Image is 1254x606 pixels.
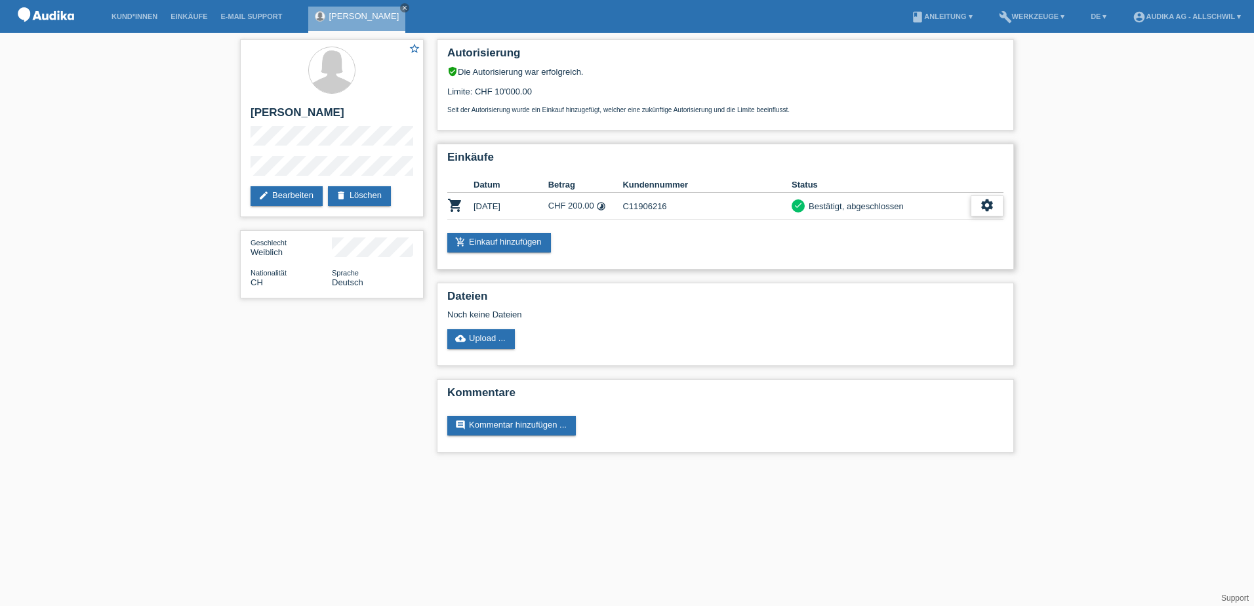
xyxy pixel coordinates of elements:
a: Kund*innen [105,12,164,20]
a: E-Mail Support [214,12,289,20]
span: Nationalität [251,269,287,277]
a: deleteLöschen [328,186,391,206]
span: Sprache [332,269,359,277]
th: Kundennummer [622,177,792,193]
i: add_shopping_cart [455,237,466,247]
div: Noch keine Dateien [447,310,848,319]
a: buildWerkzeuge ▾ [992,12,1072,20]
td: C11906216 [622,193,792,220]
i: build [999,10,1012,24]
i: settings [980,198,994,212]
th: Status [792,177,971,193]
a: add_shopping_cartEinkauf hinzufügen [447,233,551,253]
td: CHF 200.00 [548,193,623,220]
i: close [401,5,408,11]
a: editBearbeiten [251,186,323,206]
h2: Kommentare [447,386,1003,406]
th: Datum [474,177,548,193]
i: POSP00027895 [447,197,463,213]
a: commentKommentar hinzufügen ... [447,416,576,435]
h2: Einkäufe [447,151,1003,171]
a: POS — MF Group [13,26,79,35]
span: Deutsch [332,277,363,287]
a: Support [1221,594,1249,603]
a: close [400,3,409,12]
p: Seit der Autorisierung wurde ein Einkauf hinzugefügt, welcher eine zukünftige Autorisierung und d... [447,106,1003,113]
a: star_border [409,43,420,56]
i: cloud_upload [455,333,466,344]
a: [PERSON_NAME] [329,11,399,21]
span: Geschlecht [251,239,287,247]
i: verified_user [447,66,458,77]
a: Einkäufe [164,12,214,20]
i: comment [455,420,466,430]
i: star_border [409,43,420,54]
i: delete [336,190,346,201]
h2: Dateien [447,290,1003,310]
i: book [911,10,924,24]
i: Fixe Raten (12 Raten) [596,201,606,211]
h2: [PERSON_NAME] [251,106,413,126]
div: Limite: CHF 10'000.00 [447,77,1003,113]
div: Weiblich [251,237,332,257]
a: bookAnleitung ▾ [904,12,979,20]
i: edit [258,190,269,201]
a: DE ▾ [1084,12,1113,20]
div: Bestätigt, abgeschlossen [805,199,904,213]
h2: Autorisierung [447,47,1003,66]
div: Die Autorisierung war erfolgreich. [447,66,1003,77]
th: Betrag [548,177,623,193]
a: account_circleAudika AG - Allschwil ▾ [1126,12,1247,20]
a: cloud_uploadUpload ... [447,329,515,349]
td: [DATE] [474,193,548,220]
i: account_circle [1133,10,1146,24]
span: Schweiz [251,277,263,287]
i: check [794,201,803,210]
